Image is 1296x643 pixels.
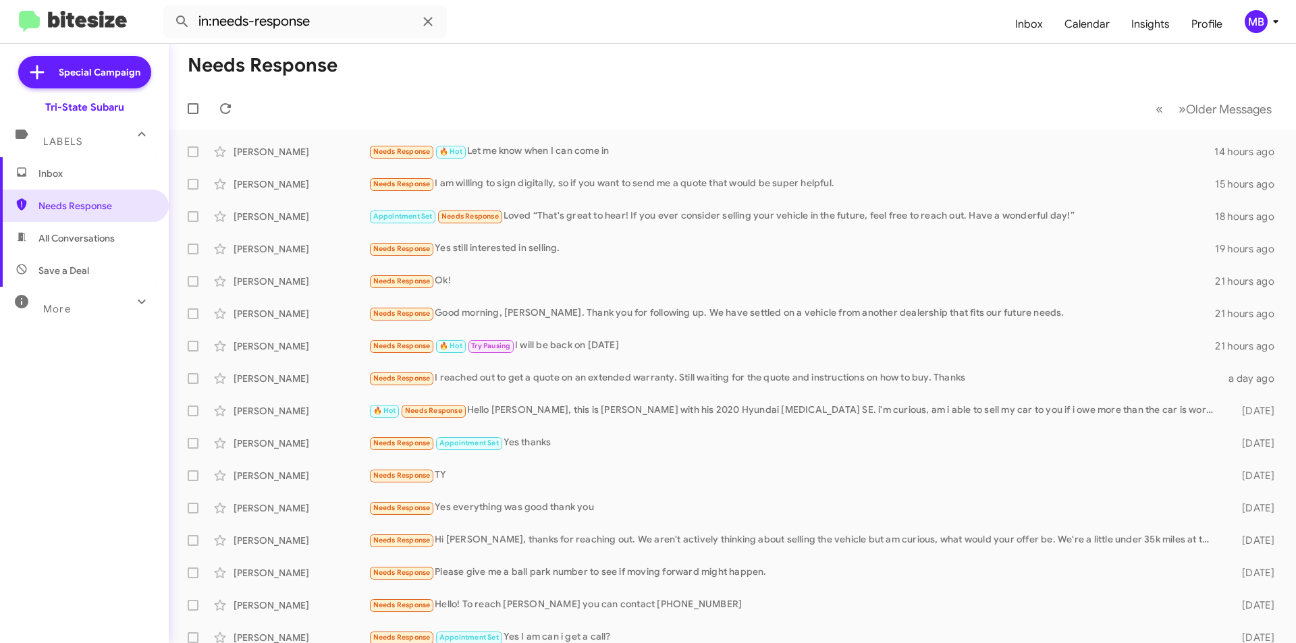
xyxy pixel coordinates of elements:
[369,435,1220,451] div: Yes thanks
[1220,437,1285,450] div: [DATE]
[1215,242,1285,256] div: 19 hours ago
[1215,210,1285,223] div: 18 hours ago
[1215,339,1285,353] div: 21 hours ago
[369,306,1215,321] div: Good morning, [PERSON_NAME]. Thank you for following up. We have settled on a vehicle from anothe...
[1220,469,1285,482] div: [DATE]
[38,167,153,180] span: Inbox
[1215,275,1285,288] div: 21 hours ago
[1220,501,1285,515] div: [DATE]
[163,5,447,38] input: Search
[373,536,431,544] span: Needs Response
[439,633,499,642] span: Appointment Set
[1148,95,1280,123] nav: Page navigation example
[369,500,1220,515] div: Yes everything was good thank you
[234,210,369,223] div: [PERSON_NAME]
[234,404,369,418] div: [PERSON_NAME]
[369,403,1220,418] div: Hello [PERSON_NAME], this is [PERSON_NAME] with his 2020 Hyundai [MEDICAL_DATA] SE. i'm curious, ...
[1245,10,1268,33] div: MB
[373,179,431,188] span: Needs Response
[373,244,431,253] span: Needs Response
[373,503,431,512] span: Needs Response
[1156,101,1163,117] span: «
[439,439,499,447] span: Appointment Set
[1054,5,1120,44] a: Calendar
[234,598,369,612] div: [PERSON_NAME]
[373,633,431,642] span: Needs Response
[43,136,82,148] span: Labels
[38,199,153,213] span: Needs Response
[369,273,1215,289] div: Ok!
[45,101,124,114] div: Tri-State Subaru
[234,372,369,385] div: [PERSON_NAME]
[188,55,337,76] h1: Needs Response
[369,338,1215,354] div: I will be back on [DATE]
[373,277,431,285] span: Needs Response
[373,568,431,577] span: Needs Response
[1147,95,1171,123] button: Previous
[373,406,396,415] span: 🔥 Hot
[373,309,431,318] span: Needs Response
[373,341,431,350] span: Needs Response
[373,212,433,221] span: Appointment Set
[373,374,431,383] span: Needs Response
[1214,145,1285,159] div: 14 hours ago
[1233,10,1281,33] button: MB
[234,339,369,353] div: [PERSON_NAME]
[43,303,71,315] span: More
[373,439,431,447] span: Needs Response
[373,147,431,156] span: Needs Response
[234,307,369,320] div: [PERSON_NAME]
[1181,5,1233,44] a: Profile
[471,341,510,350] span: Try Pausing
[373,471,431,480] span: Needs Response
[234,177,369,191] div: [PERSON_NAME]
[234,566,369,580] div: [PERSON_NAME]
[234,242,369,256] div: [PERSON_NAME]
[1220,534,1285,547] div: [DATE]
[1220,598,1285,612] div: [DATE]
[369,208,1215,224] div: Loved “That's great to hear! If you ever consider selling your vehicle in the future, feel free t...
[59,65,140,79] span: Special Campaign
[369,468,1220,483] div: TY
[234,501,369,515] div: [PERSON_NAME]
[369,241,1215,256] div: Yes still interested in selling.
[405,406,462,415] span: Needs Response
[234,145,369,159] div: [PERSON_NAME]
[1215,307,1285,320] div: 21 hours ago
[1170,95,1280,123] button: Next
[439,341,462,350] span: 🔥 Hot
[1215,177,1285,191] div: 15 hours ago
[234,275,369,288] div: [PERSON_NAME]
[369,565,1220,580] div: Please give me a ball park number to see if moving forward might happen.
[234,437,369,450] div: [PERSON_NAME]
[38,264,89,277] span: Save a Deal
[369,176,1215,192] div: I am willing to sign digitally, so if you want to send me a quote that would be super helpful.
[38,231,115,245] span: All Conversations
[369,597,1220,613] div: Hello! To reach [PERSON_NAME] you can contact [PHONE_NUMBER]
[1220,566,1285,580] div: [DATE]
[1120,5,1181,44] a: Insights
[1004,5,1054,44] a: Inbox
[373,600,431,609] span: Needs Response
[1220,404,1285,418] div: [DATE]
[234,534,369,547] div: [PERSON_NAME]
[1186,102,1272,117] span: Older Messages
[1179,101,1186,117] span: »
[234,469,369,482] div: [PERSON_NAME]
[369,144,1214,159] div: Let me know when I can come in
[441,212,499,221] span: Needs Response
[369,532,1220,548] div: Hi [PERSON_NAME], thanks for reaching out. We aren't actively thinking about selling the vehicle ...
[369,370,1220,386] div: I reached out to get a quote on an extended warranty. Still waiting for the quote and instruction...
[18,56,151,88] a: Special Campaign
[1220,372,1285,385] div: a day ago
[439,147,462,156] span: 🔥 Hot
